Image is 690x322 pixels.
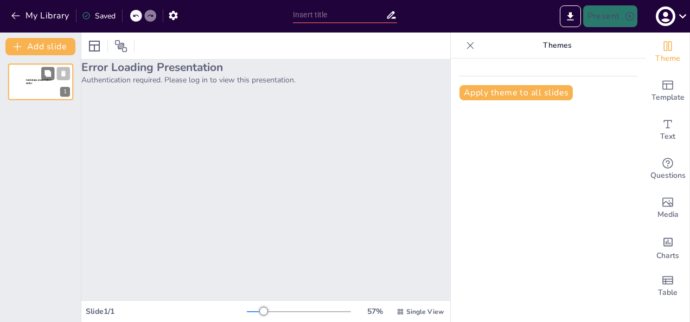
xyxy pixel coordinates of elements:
[26,79,51,85] span: Sendsteps presentation editor
[82,11,116,21] div: Saved
[657,209,679,221] span: Media
[646,267,689,306] div: Add a table
[5,38,75,55] button: Add slide
[8,63,73,100] div: 1
[651,92,685,104] span: Template
[646,150,689,189] div: Get real-time input from your audience
[656,250,679,262] span: Charts
[646,228,689,267] div: Add charts and graphs
[658,287,678,299] span: Table
[81,75,450,85] p: Authentication required. Please log in to view this presentation.
[459,85,573,100] button: Apply theme to all slides
[86,37,103,55] div: Layout
[406,307,444,316] span: Single View
[114,40,127,53] span: Position
[362,306,388,317] div: 57 %
[646,72,689,111] div: Add ready made slides
[86,306,247,317] div: Slide 1 / 1
[293,7,386,23] input: Insert title
[560,5,581,27] button: Export to PowerPoint
[81,60,450,75] h2: Error Loading Presentation
[60,87,70,97] div: 1
[583,5,637,27] button: Present
[646,33,689,72] div: Change the overall theme
[646,111,689,150] div: Add text boxes
[650,170,686,182] span: Questions
[646,189,689,228] div: Add images, graphics, shapes or video
[57,67,70,80] button: Cannot delete last slide
[655,53,680,65] span: Theme
[479,33,635,59] p: Themes
[660,131,675,143] span: Text
[8,7,74,24] button: My Library
[41,67,54,80] button: Duplicate Slide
